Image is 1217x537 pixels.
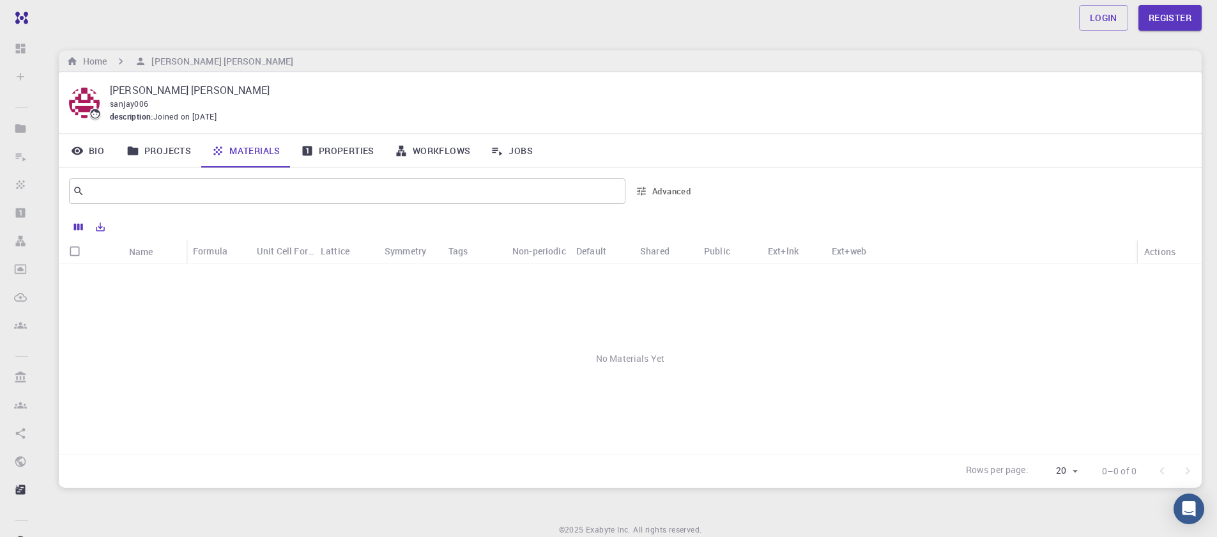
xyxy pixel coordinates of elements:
button: Columns [68,217,89,237]
div: Tags [442,238,506,263]
a: Materials [201,134,291,167]
span: © 2025 [559,524,586,536]
div: Ext+web [832,238,866,263]
button: Export [89,217,111,237]
span: Exabyte Inc. [586,524,631,534]
a: Exabyte Inc. [586,524,631,536]
div: Non-periodic [506,238,570,263]
div: Lattice [314,238,378,263]
p: [PERSON_NAME] [PERSON_NAME] [110,82,1181,98]
button: Advanced [631,181,697,201]
div: Shared [634,238,698,263]
div: Open Intercom Messenger [1174,494,1204,524]
div: Public [704,238,730,263]
nav: breadcrumb [64,54,296,68]
div: Icon [91,239,123,264]
span: Joined on [DATE] [153,111,217,123]
a: Properties [291,134,385,167]
div: Actions [1138,239,1202,264]
div: Name [123,239,187,264]
div: Default [576,238,606,263]
span: description : [110,111,153,123]
span: sanjay006 [110,98,149,109]
h6: Home [78,54,107,68]
div: Ext+lnk [768,238,799,263]
div: Unit Cell Formula [250,238,314,263]
a: Register [1138,5,1202,31]
a: Projects [116,134,201,167]
div: Ext+web [825,238,889,263]
div: Name [129,239,153,264]
p: Rows per page: [966,463,1029,478]
div: Symmetry [378,238,442,263]
a: Login [1079,5,1128,31]
div: Unit Cell Formula [257,238,314,263]
div: No Materials Yet [59,264,1202,454]
div: Formula [187,238,250,263]
p: 0–0 of 0 [1102,465,1137,478]
span: All rights reserved. [633,524,701,536]
h6: [PERSON_NAME] [PERSON_NAME] [146,54,293,68]
div: Formula [193,238,227,263]
div: Symmetry [385,238,426,263]
div: Default [570,238,634,263]
div: 20 [1034,462,1082,480]
div: Public [698,238,762,263]
a: Jobs [480,134,543,167]
img: logo [10,12,28,24]
div: Non-periodic [512,238,566,263]
div: Tags [448,238,468,263]
a: Bio [59,134,116,167]
a: Workflows [385,134,481,167]
div: Actions [1144,239,1175,264]
div: Lattice [321,238,349,263]
div: Shared [640,238,670,263]
div: Ext+lnk [762,238,825,263]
